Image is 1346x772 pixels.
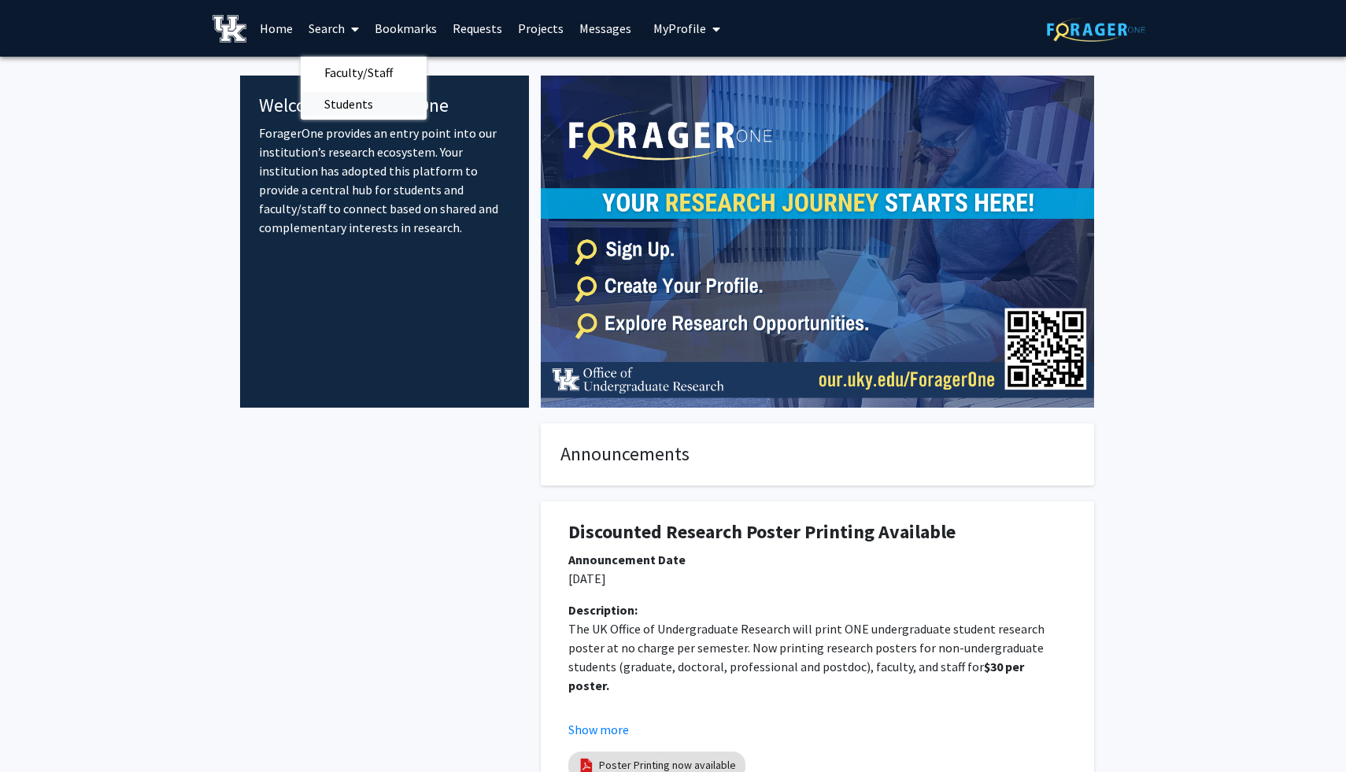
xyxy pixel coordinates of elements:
[560,443,1074,466] h4: Announcements
[301,61,427,84] a: Faculty/Staff
[510,1,571,56] a: Projects
[301,88,397,120] span: Students
[568,720,629,739] button: Show more
[367,1,445,56] a: Bookmarks
[568,521,1067,544] h1: Discounted Research Poster Printing Available
[259,94,510,117] h4: Welcome to ForagerOne
[213,15,246,42] img: University of Kentucky Logo
[12,701,67,760] iframe: Chat
[653,20,706,36] span: My Profile
[252,1,301,56] a: Home
[301,57,416,88] span: Faculty/Staff
[259,124,510,237] p: ForagerOne provides an entry point into our institution’s research ecosystem. Your institution ha...
[568,621,1047,674] span: The UK Office of Undergraduate Research will print ONE undergraduate student research poster at n...
[1047,17,1145,42] img: ForagerOne Logo
[568,659,1026,693] strong: $30 per poster.
[568,569,1067,588] p: [DATE]
[301,1,367,56] a: Search
[445,1,510,56] a: Requests
[541,76,1094,408] img: Cover Image
[568,550,1067,569] div: Announcement Date
[571,1,639,56] a: Messages
[301,92,427,116] a: Students
[568,600,1067,619] div: Description:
